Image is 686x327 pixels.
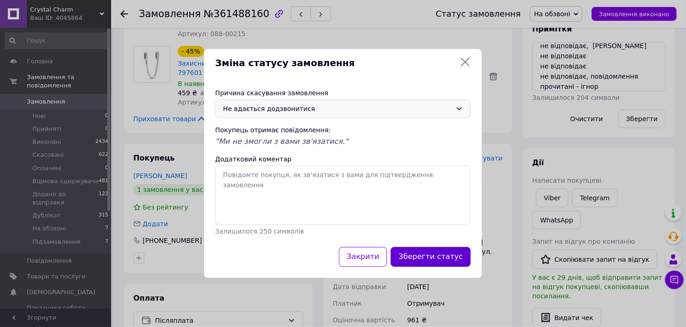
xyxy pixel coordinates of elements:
button: Зберегти статус [391,247,471,267]
div: Покупець отримає повідомлення: [215,125,471,135]
label: Додатковий коментар [215,155,292,163]
span: "Ми не змогли з вами зв'язатися." [215,137,349,146]
div: Причина скасування замовлення [215,88,471,98]
button: Закрити [339,247,387,267]
div: Не вдається додзвонитися [223,104,452,114]
span: Зміна статусу замовлення [215,56,456,70]
span: Залишилося 250 символів [215,228,304,235]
